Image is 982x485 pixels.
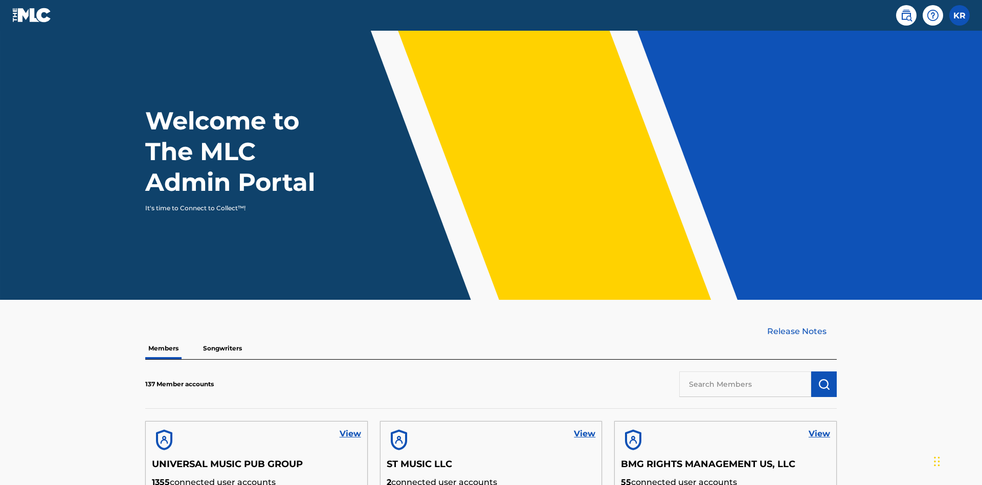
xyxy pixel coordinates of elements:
p: Members [145,338,182,359]
img: search [900,9,912,21]
img: account [387,428,411,452]
p: Songwriters [200,338,245,359]
img: Search Works [818,378,830,390]
div: Drag [934,446,940,477]
a: View [574,428,595,440]
img: account [152,428,176,452]
p: 137 Member accounts [145,380,214,389]
a: Release Notes [767,325,837,338]
h5: UNIVERSAL MUSIC PUB GROUP [152,458,361,476]
input: Search Members [679,371,811,397]
img: MLC Logo [12,8,52,23]
h1: Welcome to The MLC Admin Portal [145,105,337,197]
a: View [809,428,830,440]
h5: ST MUSIC LLC [387,458,596,476]
div: User Menu [949,5,970,26]
a: Public Search [896,5,917,26]
img: help [927,9,939,21]
div: Help [923,5,943,26]
img: account [621,428,645,452]
p: It's time to Connect to Collect™! [145,204,323,213]
a: View [340,428,361,440]
iframe: Chat Widget [931,436,982,485]
h5: BMG RIGHTS MANAGEMENT US, LLC [621,458,830,476]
